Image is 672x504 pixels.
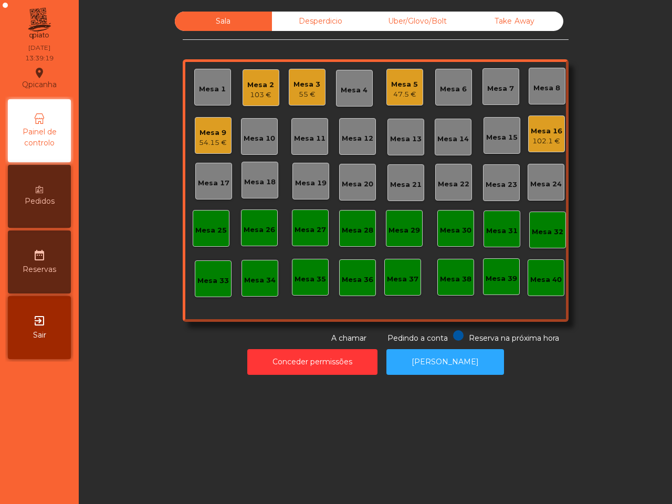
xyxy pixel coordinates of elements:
[295,178,327,188] div: Mesa 19
[26,5,52,42] img: qpiato
[10,127,68,149] span: Painel de controlo
[466,12,563,31] div: Take Away
[440,84,467,94] div: Mesa 6
[531,126,562,136] div: Mesa 16
[342,275,373,285] div: Mesa 36
[391,79,418,90] div: Mesa 5
[387,274,418,285] div: Mesa 37
[33,67,46,79] i: location_on
[390,134,422,144] div: Mesa 13
[530,179,562,190] div: Mesa 24
[244,133,275,144] div: Mesa 10
[342,225,373,236] div: Mesa 28
[295,225,326,235] div: Mesa 27
[440,225,471,236] div: Mesa 30
[28,43,50,52] div: [DATE]
[486,226,518,236] div: Mesa 31
[195,225,227,236] div: Mesa 25
[437,134,469,144] div: Mesa 14
[247,349,377,375] button: Conceder permissões
[341,85,367,96] div: Mesa 4
[531,136,562,146] div: 102.1 €
[293,89,320,100] div: 55 €
[342,179,373,190] div: Mesa 20
[199,138,227,148] div: 54.15 €
[198,178,229,188] div: Mesa 17
[530,275,562,285] div: Mesa 40
[369,12,466,31] div: Uber/Glovo/Bolt
[199,128,227,138] div: Mesa 9
[247,90,274,100] div: 103 €
[386,349,504,375] button: [PERSON_NAME]
[532,227,563,237] div: Mesa 32
[25,196,55,207] span: Pedidos
[33,249,46,261] i: date_range
[244,225,275,235] div: Mesa 26
[247,80,274,90] div: Mesa 2
[486,274,517,284] div: Mesa 39
[391,89,418,100] div: 47.5 €
[272,12,369,31] div: Desperdicio
[175,12,272,31] div: Sala
[487,83,514,94] div: Mesa 7
[440,274,471,285] div: Mesa 38
[438,179,469,190] div: Mesa 22
[342,133,373,144] div: Mesa 12
[533,83,560,93] div: Mesa 8
[33,314,46,327] i: exit_to_app
[390,180,422,190] div: Mesa 21
[469,333,559,343] span: Reserva na próxima hora
[22,65,57,91] div: Qpicanha
[244,177,276,187] div: Mesa 18
[244,275,276,286] div: Mesa 34
[25,54,54,63] div: 13:39:19
[199,84,226,94] div: Mesa 1
[295,274,326,285] div: Mesa 35
[33,330,46,341] span: Sair
[331,333,366,343] span: A chamar
[388,225,420,236] div: Mesa 29
[294,133,325,144] div: Mesa 11
[197,276,229,286] div: Mesa 33
[486,132,518,143] div: Mesa 15
[387,333,448,343] span: Pedindo a conta
[23,264,56,275] span: Reservas
[486,180,517,190] div: Mesa 23
[293,79,320,90] div: Mesa 3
